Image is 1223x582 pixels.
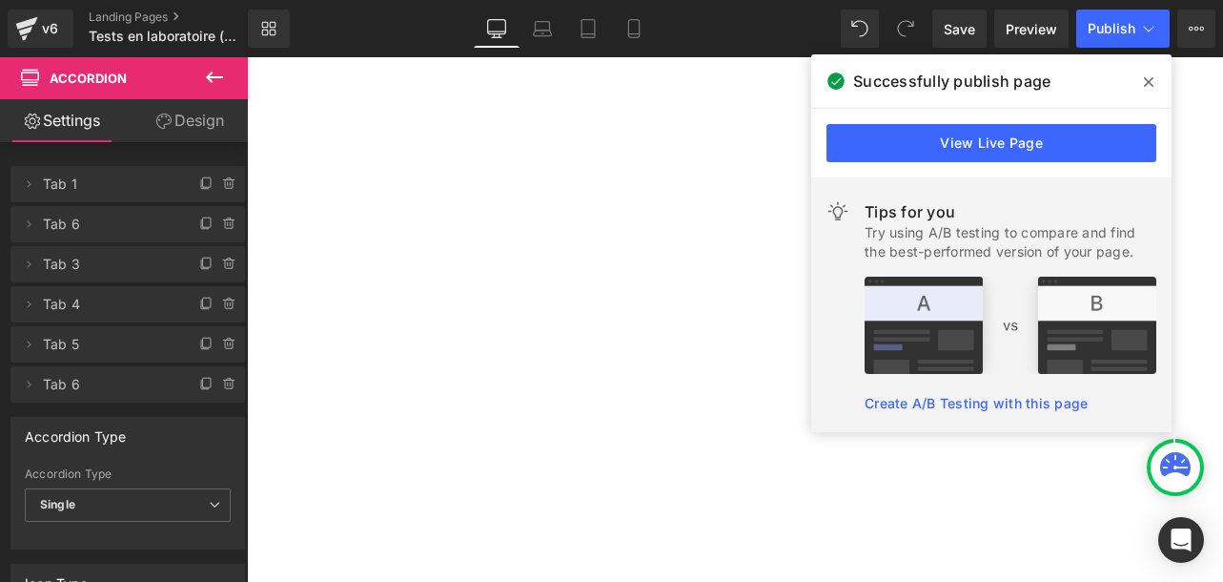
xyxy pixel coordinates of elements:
[43,326,174,363] span: Tab 5
[994,10,1069,48] a: Preview
[865,223,1156,261] div: Try using A/B testing to compare and find the best-performed version of your page.
[865,200,1156,223] div: Tips for you
[40,497,75,511] b: Single
[8,10,73,48] a: v6
[565,10,611,48] a: Tablet
[38,16,62,41] div: v6
[841,10,879,48] button: Undo
[520,10,565,48] a: Laptop
[826,124,1156,162] a: View Live Page
[887,10,925,48] button: Redo
[611,10,657,48] a: Mobile
[25,468,231,481] div: Accordion Type
[1088,21,1135,36] span: Publish
[944,19,975,39] span: Save
[43,366,174,403] span: Tab 6
[474,10,520,48] a: Desktop
[89,29,243,44] span: Tests en laboratoire (version maxime)
[1076,10,1170,48] button: Publish
[865,277,1156,374] img: tip.png
[43,286,174,322] span: Tab 4
[1158,517,1204,563] div: Open Intercom Messenger
[248,10,290,48] a: New Library
[43,166,174,202] span: Tab 1
[826,200,849,223] img: light.svg
[865,395,1088,411] a: Create A/B Testing with this page
[43,246,174,282] span: Tab 3
[1177,10,1215,48] button: More
[25,418,127,445] div: Accordion Type
[50,71,127,86] span: Accordion
[43,206,174,242] span: Tab 6
[89,10,279,25] a: Landing Pages
[128,99,252,142] a: Design
[1006,19,1057,39] span: Preview
[853,70,1050,93] span: Successfully publish page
